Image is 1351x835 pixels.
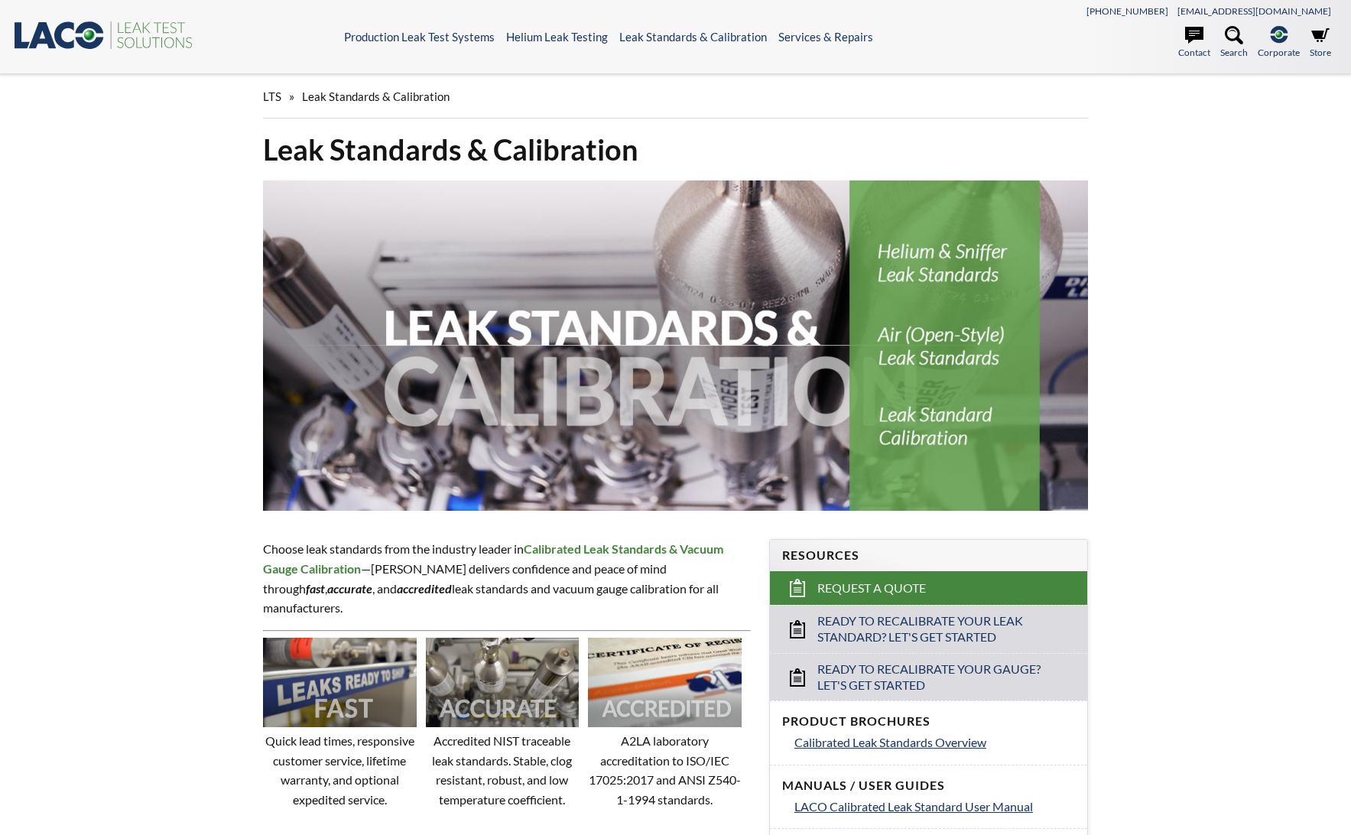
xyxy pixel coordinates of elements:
a: Services & Repairs [778,30,873,44]
a: Helium Leak Testing [506,30,608,44]
img: Leak Standards & Calibration header [263,180,1088,511]
h1: Leak Standards & Calibration [263,131,1088,168]
img: Image showing the word ACCREDITED overlaid on it [588,638,742,727]
span: Request a Quote [817,580,926,596]
h4: Manuals / User Guides [782,778,1075,794]
em: accredited [397,581,452,596]
a: [EMAIL_ADDRESS][DOMAIN_NAME] [1177,5,1331,17]
a: Leak Standards & Calibration [619,30,767,44]
span: Ready to Recalibrate Your Leak Standard? Let's Get Started [817,613,1042,645]
a: Search [1220,26,1248,60]
span: Ready to Recalibrate Your Gauge? Let's Get Started [817,661,1042,694]
a: Ready to Recalibrate Your Gauge? Let's Get Started [770,653,1087,701]
span: LTS [263,89,281,103]
a: Contact [1178,26,1210,60]
h4: Resources [782,547,1075,564]
img: Image showing the word FAST overlaid on it [263,638,417,727]
p: Choose leak standards from the industry leader in —[PERSON_NAME] delivers confidence and peace of... [263,539,751,617]
p: Accredited NIST traceable leak standards. Stable, clog resistant, robust, and low temperature coe... [426,731,580,809]
a: Request a Quote [770,571,1087,605]
a: Store [1310,26,1331,60]
strong: accurate [327,581,372,596]
a: Calibrated Leak Standards Overview [794,733,1075,752]
div: » [263,75,1088,119]
span: Leak Standards & Calibration [302,89,450,103]
a: Ready to Recalibrate Your Leak Standard? Let's Get Started [770,605,1087,653]
h4: Product Brochures [782,713,1075,729]
em: fast [306,581,325,596]
a: Production Leak Test Systems [344,30,495,44]
img: Image showing the word ACCURATE overlaid on it [426,638,580,727]
strong: Calibrated Leak Standards & Vacuum Gauge Calibration [263,541,723,576]
span: LACO Calibrated Leak Standard User Manual [794,799,1033,814]
span: Calibrated Leak Standards Overview [794,735,986,749]
a: LACO Calibrated Leak Standard User Manual [794,797,1075,817]
a: [PHONE_NUMBER] [1086,5,1168,17]
p: A2LA laboratory accreditation to ISO/IEC 17025:2017 and ANSI Z540-1-1994 standards. [588,731,742,809]
p: Quick lead times, responsive customer service, lifetime warranty, and optional expedited service. [263,731,417,809]
span: Corporate [1258,45,1300,60]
